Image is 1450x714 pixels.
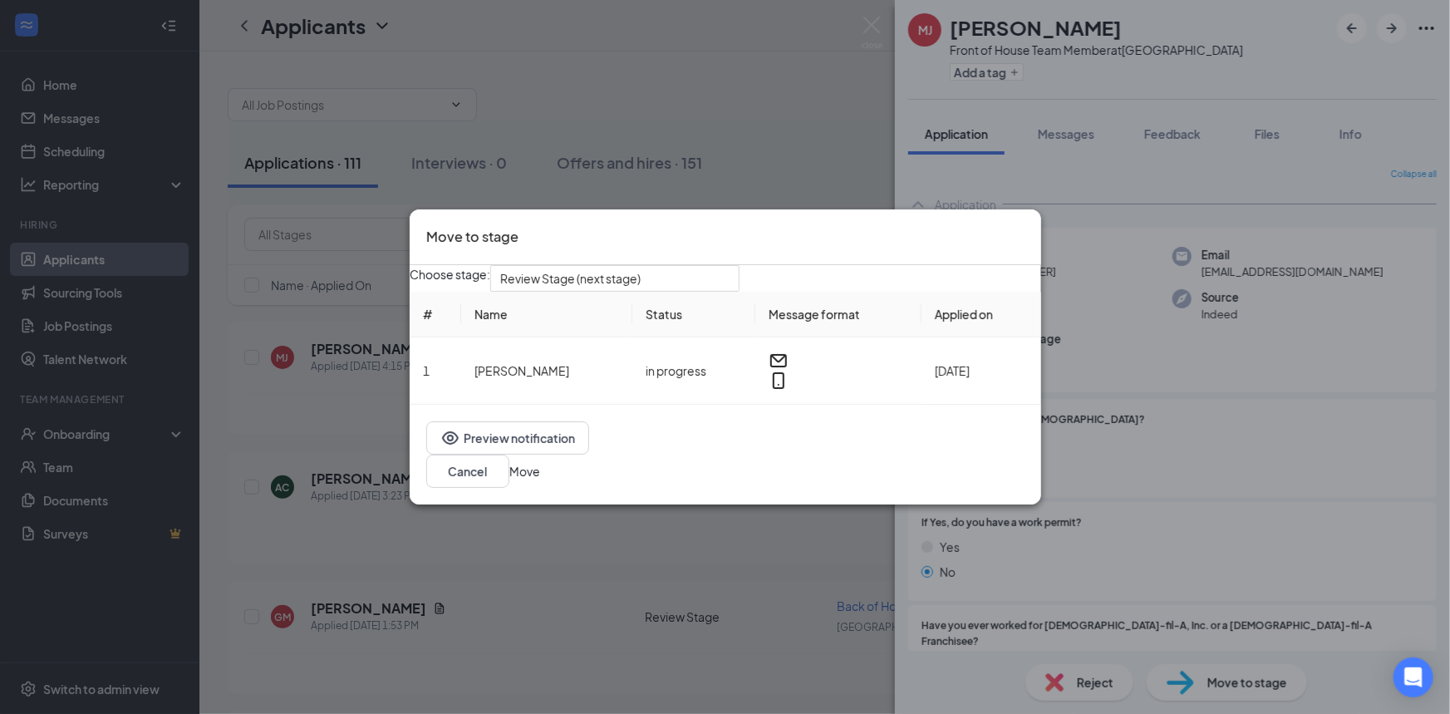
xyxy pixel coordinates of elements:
[509,462,540,480] button: Move
[1393,657,1433,697] div: Open Intercom Messenger
[426,455,509,488] button: Cancel
[410,292,461,337] th: #
[440,428,460,448] svg: Eye
[461,337,632,405] td: [PERSON_NAME]
[768,351,788,371] svg: Email
[922,292,1041,337] th: Applied on
[410,265,490,292] span: Choose stage:
[461,292,632,337] th: Name
[426,226,519,248] h3: Move to stage
[768,371,788,391] svg: MobileSms
[632,337,754,405] td: in progress
[754,292,921,337] th: Message format
[426,421,589,455] button: EyePreview notification
[423,363,430,378] span: 1
[632,292,754,337] th: Status
[922,337,1041,405] td: [DATE]
[500,266,641,291] span: Review Stage (next stage)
